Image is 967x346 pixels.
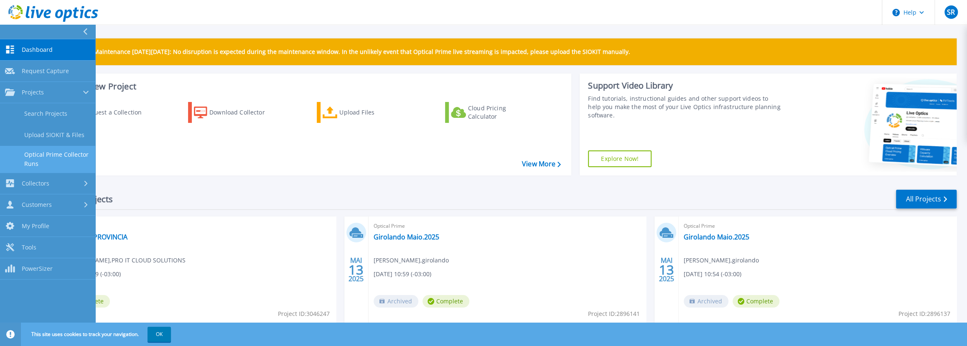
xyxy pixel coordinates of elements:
[684,221,952,231] span: Optical Prime
[22,89,44,96] span: Projects
[59,82,560,91] h3: Start a New Project
[684,233,749,241] a: Girolando Maio.2025
[22,265,53,272] span: PowerSizer
[733,295,779,308] span: Complete
[209,104,276,121] div: Download Collector
[22,180,49,187] span: Collectors
[148,327,171,342] button: OK
[898,309,950,318] span: Project ID: 2896137
[22,201,52,209] span: Customers
[659,254,674,285] div: MAI 2025
[588,150,651,167] a: Explore Now!
[22,244,36,251] span: Tools
[63,233,127,241] a: CLUSTER-PROVINCIA
[374,233,439,241] a: Girolando Maio.2025
[22,46,53,53] span: Dashboard
[59,102,153,123] a: Request a Collection
[63,256,186,265] span: [PERSON_NAME] , PRO IT CLOUD SOLUTIONS
[339,104,406,121] div: Upload Files
[374,221,641,231] span: Optical Prime
[83,104,150,121] div: Request a Collection
[659,266,674,273] span: 13
[588,80,782,91] div: Support Video Library
[445,102,538,123] a: Cloud Pricing Calculator
[522,160,561,168] a: View More
[374,256,449,265] span: [PERSON_NAME] , girolando
[348,254,364,285] div: MAI 2025
[684,256,759,265] span: [PERSON_NAME] , girolando
[22,222,49,230] span: My Profile
[349,266,364,273] span: 13
[896,190,957,209] a: All Projects
[62,48,630,55] p: Scheduled Maintenance [DATE][DATE]: No disruption is expected during the maintenance window. In t...
[947,9,955,15] span: SR
[684,270,741,279] span: [DATE] 10:54 (-03:00)
[468,104,535,121] div: Cloud Pricing Calculator
[22,67,69,75] span: Request Capture
[422,295,469,308] span: Complete
[374,295,418,308] span: Archived
[588,94,782,120] div: Find tutorials, instructional guides and other support videos to help you make the most of your L...
[63,221,331,231] span: Optical Prime
[23,327,171,342] span: This site uses cookies to track your navigation.
[188,102,281,123] a: Download Collector
[374,270,431,279] span: [DATE] 10:59 (-03:00)
[278,309,330,318] span: Project ID: 3046247
[588,309,640,318] span: Project ID: 2896141
[317,102,410,123] a: Upload Files
[684,295,728,308] span: Archived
